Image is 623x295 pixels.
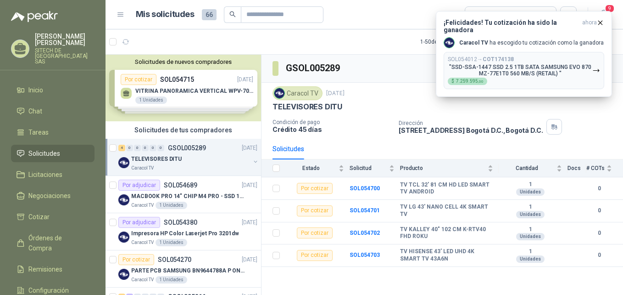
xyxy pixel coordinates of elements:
[35,33,95,46] p: [PERSON_NAME] [PERSON_NAME]
[499,226,562,233] b: 1
[242,181,257,190] p: [DATE]
[448,56,514,63] p: SOL054012 →
[478,79,484,84] span: ,00
[242,218,257,227] p: [DATE]
[11,102,95,120] a: Chat
[350,159,400,177] th: Solicitud
[285,165,337,171] span: Estado
[326,89,345,98] p: [DATE]
[28,85,43,95] span: Inicio
[202,9,217,20] span: 66
[118,180,160,191] div: Por adjudicar
[516,211,545,218] div: Unidades
[273,144,304,154] div: Solicitudes
[273,125,391,133] p: Crédito 45 días
[285,159,350,177] th: Estado
[400,248,493,262] b: TV HISENSE 43' LED UHD 4K SMART TV 43A6N
[157,145,164,151] div: 0
[131,276,154,284] p: Caracol TV
[11,261,95,278] a: Remisiones
[286,61,341,75] h3: GSOL005289
[11,145,95,162] a: Solicitudes
[586,206,612,215] b: 0
[456,79,484,84] span: 7.259.595
[586,159,623,177] th: # COTs
[118,142,259,172] a: 4 0 0 0 0 0 GSOL005289[DATE] Company LogoTELEVISORES DITUCaracol TV
[499,181,562,188] b: 1
[499,248,562,255] b: 1
[444,52,604,89] button: SOL054012→COT174138"SSD-SSA-1447 SSD 2.5 1TB SATA SAMSUNG EVO 870 MZ-77E1T0 560 MB/S (RETAIL) "$7...
[586,229,612,238] b: 0
[28,127,49,137] span: Tareas
[448,64,592,77] p: "SSD-SSA-1447 SSD 2.5 1TB SATA SAMSUNG EVO 870 MZ-77E1T0 560 MB/S (RETAIL) "
[483,56,514,62] b: COT174138
[229,11,236,17] span: search
[444,38,454,48] img: Company Logo
[28,106,42,116] span: Chat
[118,194,129,205] img: Company Logo
[11,81,95,99] a: Inicio
[28,191,71,201] span: Negociaciones
[11,166,95,183] a: Licitaciones
[106,176,261,213] a: Por adjudicarSOL054689[DATE] Company LogoMACBOOK PRO 14" CHIP M4 PRO - SSD 1TB RAM 24GBCaracol TV...
[106,55,261,121] div: Solicitudes de nuevos compradoresPor cotizarSOL054715[DATE] VITRINA PANORAMICA VERTICAL WPV-700FA...
[131,267,245,275] p: PARTE PCB SAMSUNG BN9644788A P ONECONNE
[350,252,380,258] a: SOL054703
[131,239,154,246] p: Caracol TV
[156,239,187,246] div: 1 Unidades
[582,19,597,34] span: ahora
[499,165,555,171] span: Cantidad
[459,39,604,47] p: ha escogido tu cotización como la ganadora
[242,144,257,153] p: [DATE]
[459,40,488,46] b: Caracol TV
[118,145,125,151] div: 4
[297,183,333,194] div: Por cotizar
[142,145,149,151] div: 0
[586,165,605,171] span: # COTs
[567,159,586,177] th: Docs
[516,233,545,240] div: Unidades
[11,124,95,141] a: Tareas
[35,48,95,64] p: SITECH DE [GEOGRAPHIC_DATA] SAS
[11,187,95,204] a: Negociaciones
[605,4,615,13] span: 9
[150,145,156,151] div: 0
[350,207,380,214] a: SOL054701
[274,88,284,98] img: Company Logo
[118,254,154,265] div: Por cotizar
[28,170,62,180] span: Licitaciones
[400,182,493,196] b: TV TCL 32' 81 CM HD LED SMART TV ANDROID
[297,205,333,216] div: Por cotizar
[586,184,612,193] b: 0
[28,264,62,274] span: Remisiones
[448,78,487,85] div: $
[109,58,257,65] button: Solicitudes de nuevos compradores
[106,121,261,139] div: Solicitudes de tus compradores
[156,202,187,209] div: 1 Unidades
[595,6,612,23] button: 9
[499,204,562,211] b: 1
[350,165,387,171] span: Solicitud
[106,213,261,250] a: Por adjudicarSOL054380[DATE] Company LogoImpresora HP Color Laserjet Pro 3201dwCaracol TV1 Unidades
[28,212,50,222] span: Cotizar
[131,202,154,209] p: Caracol TV
[400,204,493,218] b: TV LG 43' NANO CELL 4K SMART TV
[242,255,257,264] p: [DATE]
[164,219,197,226] p: SOL054380
[400,165,486,171] span: Producto
[586,251,612,260] b: 0
[350,230,380,236] a: SOL054702
[400,159,499,177] th: Producto
[131,155,182,164] p: TELEVISORES DITU
[134,145,141,151] div: 0
[168,145,206,151] p: GSOL005289
[136,8,195,21] h1: Mis solicitudes
[164,182,197,188] p: SOL054689
[350,185,380,192] a: SOL054700
[516,255,545,263] div: Unidades
[400,226,493,240] b: TV KALLEY 40" 102 CM K-RTV40 FHD ROKU
[131,165,154,172] p: Caracol TV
